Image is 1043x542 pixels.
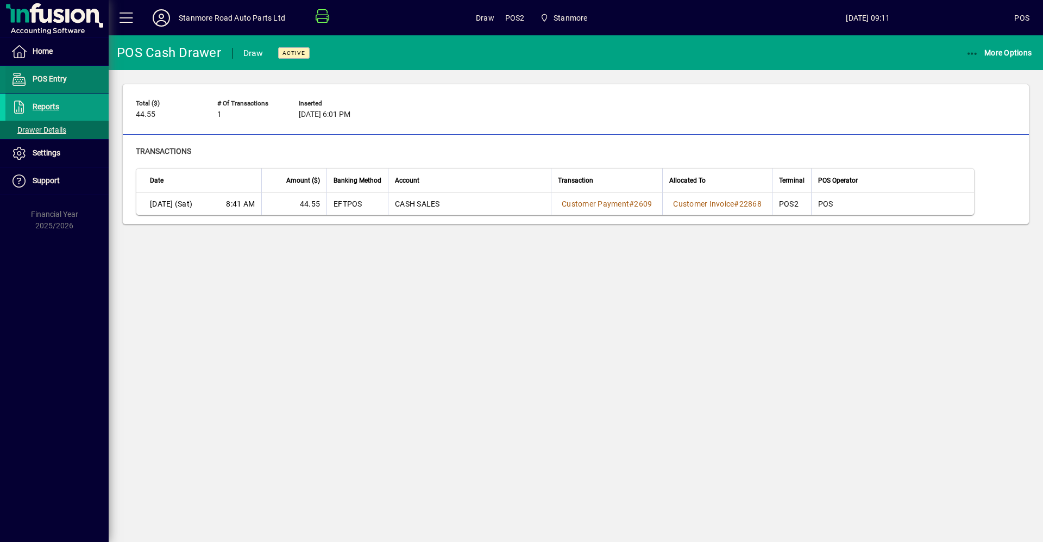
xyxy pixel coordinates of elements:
span: Stanmore [536,8,592,28]
span: 8:41 AM [226,198,255,209]
button: More Options [963,43,1035,63]
div: POS [1014,9,1029,27]
span: Support [33,176,60,185]
span: Customer Invoice [673,200,734,208]
span: Customer Payment [562,200,629,208]
span: Inserted [299,100,364,107]
span: Draw [476,9,494,27]
span: # of Transactions [217,100,282,107]
span: 2609 [634,200,652,208]
span: Settings [33,148,60,157]
span: Banking Method [334,175,381,186]
td: CASH SALES [388,193,551,215]
span: Terminal [779,175,805,186]
a: POS Entry [5,66,109,93]
span: 22868 [739,200,762,208]
span: POS2 [505,9,525,27]
span: [DATE] (Sat) [150,198,192,209]
span: 44.55 [136,110,155,119]
a: Home [5,38,109,65]
span: Transaction [558,175,593,186]
span: Reports [33,102,59,111]
span: # [629,200,634,208]
span: POS Entry [33,74,67,83]
span: Stanmore [554,9,587,27]
span: Drawer Details [11,126,66,134]
span: [DATE] 6:01 PM [299,110,350,119]
span: Account [395,175,419,186]
td: EFTPOS [326,193,388,215]
span: Amount ($) [286,175,320,186]
span: Active [282,49,305,57]
div: POS Cash Drawer [117,44,221,61]
span: Home [33,47,53,55]
div: Stanmore Road Auto Parts Ltd [179,9,285,27]
div: Draw [243,45,263,62]
span: More Options [966,48,1032,57]
td: POS [811,193,974,215]
span: [DATE] 09:11 [721,9,1014,27]
span: Total ($) [136,100,201,107]
span: Allocated To [669,175,706,186]
button: Profile [144,8,179,28]
a: Customer Payment#2609 [558,198,656,210]
span: POS Operator [818,175,858,186]
span: Transactions [136,147,191,155]
a: Settings [5,140,109,167]
a: Support [5,167,109,195]
td: 44.55 [261,193,326,215]
span: 1 [217,110,222,119]
a: Customer Invoice#22868 [669,198,765,210]
span: # [734,200,739,208]
a: Drawer Details [5,121,109,139]
span: Date [150,175,164,186]
td: POS2 [772,193,811,215]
